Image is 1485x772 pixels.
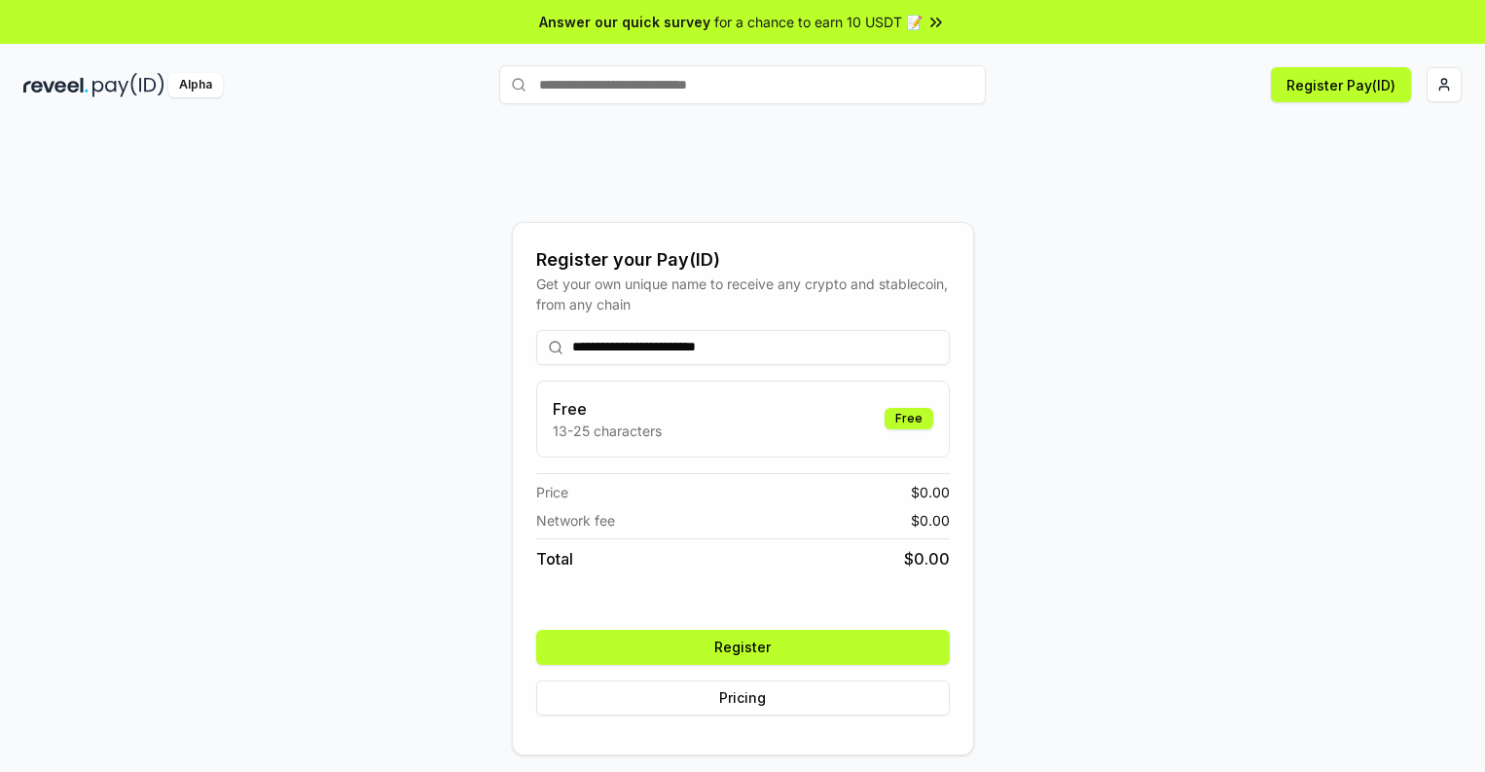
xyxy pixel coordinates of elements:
[911,510,950,531] span: $ 0.00
[911,482,950,502] span: $ 0.00
[23,73,89,97] img: reveel_dark
[536,510,615,531] span: Network fee
[536,482,568,502] span: Price
[536,547,573,570] span: Total
[536,274,950,314] div: Get your own unique name to receive any crypto and stablecoin, from any chain
[168,73,223,97] div: Alpha
[553,397,662,421] h3: Free
[1271,67,1411,102] button: Register Pay(ID)
[92,73,164,97] img: pay_id
[714,12,923,32] span: for a chance to earn 10 USDT 📝
[536,246,950,274] div: Register your Pay(ID)
[539,12,710,32] span: Answer our quick survey
[904,547,950,570] span: $ 0.00
[885,408,933,429] div: Free
[553,421,662,441] p: 13-25 characters
[536,680,950,716] button: Pricing
[536,630,950,665] button: Register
